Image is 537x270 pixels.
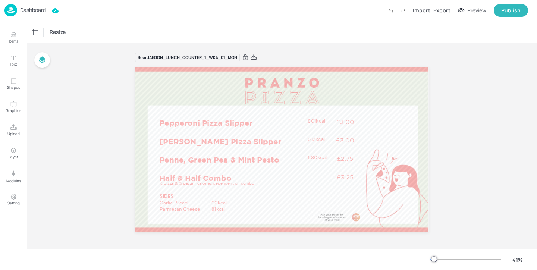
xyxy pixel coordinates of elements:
span: Half & Half Combo [160,174,231,182]
button: Preview [453,5,491,16]
div: Board AEGON_LUNCH_COUNTER_1_WK4_01_MON [135,53,240,63]
span: Garlic Bread [160,200,188,205]
span: 680kcal [308,155,327,160]
span: 801kcal [308,118,326,123]
div: Preview [467,6,486,15]
label: Undo (Ctrl + Z) [384,4,397,17]
span: £3.00 [336,137,355,144]
img: logo-86c26b7e.jpg [4,4,17,16]
p: Dashboard [20,7,46,13]
span: £2.75 [337,155,354,162]
span: £3.00 [336,118,355,125]
div: Import [413,6,430,14]
span: Penne, Green Pea & Mint Pesto [160,156,279,164]
div: 41 % [509,256,527,264]
div: Export [433,6,450,14]
span: £3.25 [337,174,354,180]
span: 81kcal [212,206,225,211]
span: ½ pizza & ½ pasta - calories dependent on combo [160,181,254,185]
span: Resize [48,28,67,36]
span: Pepperoni Pizza Slipper [160,119,253,127]
span: 60kcal [212,200,227,205]
span: [PERSON_NAME] Pizza Slipper [160,137,282,145]
div: Publish [501,6,521,15]
label: Redo (Ctrl + Y) [397,4,410,17]
button: Publish [494,4,528,17]
span: Parmesan Cheese [160,206,200,211]
span: SIDES [160,194,173,199]
span: 612kcal [308,136,325,142]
